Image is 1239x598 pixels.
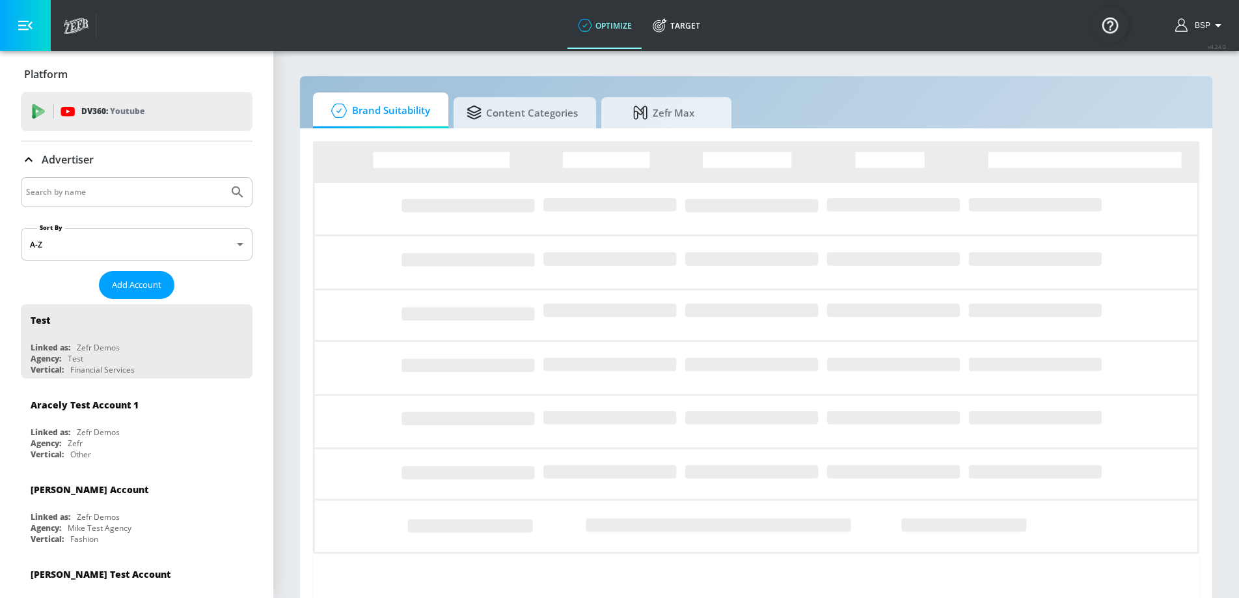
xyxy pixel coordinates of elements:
p: DV360: [81,104,144,119]
div: A-Z [21,228,252,261]
button: BSP [1175,18,1226,33]
div: [PERSON_NAME] AccountLinked as:Zefr DemosAgency:Mike Test AgencyVertical:Fashion [21,474,252,548]
div: DV360: Youtube [21,92,252,131]
div: Zefr Demos [77,511,120,522]
button: Add Account [99,271,174,299]
input: Search by name [26,184,223,201]
div: Zefr Demos [77,342,120,353]
div: Aracely Test Account 1Linked as:Zefr DemosAgency:ZefrVertical:Other [21,389,252,463]
div: [PERSON_NAME] Test Account [31,568,170,580]
div: [PERSON_NAME] Account [31,483,148,496]
div: Financial Services [70,364,135,375]
div: Test [68,353,83,364]
div: Vertical: [31,364,64,375]
div: Linked as: [31,342,70,353]
span: v 4.24.0 [1208,43,1226,50]
div: Vertical: [31,449,64,460]
div: Test [31,314,50,326]
div: Agency: [31,353,61,364]
div: Advertiser [21,141,252,178]
div: Platform [21,56,252,93]
span: Brand Suitability [326,95,430,126]
div: Fashion [70,534,98,545]
div: Zefr Demos [77,427,120,438]
div: Agency: [31,522,61,534]
a: optimize [567,2,642,49]
label: Sort By [37,223,65,232]
div: Vertical: [31,534,64,545]
div: TestLinked as:Zefr DemosAgency:TestVertical:Financial Services [21,304,252,378]
div: Linked as: [31,427,70,438]
p: Advertiser [42,152,94,167]
span: login as: bsp_linking@zefr.com [1190,21,1210,30]
p: Youtube [110,104,144,118]
div: Mike Test Agency [68,522,131,534]
div: Linked as: [31,511,70,522]
div: Other [70,449,91,460]
div: Agency: [31,438,61,449]
a: Target [642,2,711,49]
div: Zefr [68,438,83,449]
span: Content Categories [467,97,578,128]
p: Platform [24,67,68,81]
button: Open Resource Center [1092,7,1128,43]
span: Add Account [112,278,161,292]
div: Aracely Test Account 1 [31,399,139,411]
span: Zefr Max [614,97,713,128]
